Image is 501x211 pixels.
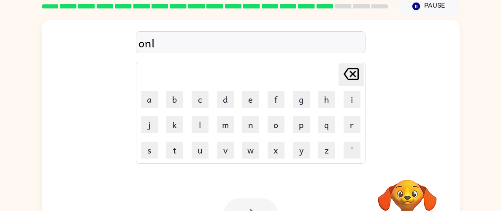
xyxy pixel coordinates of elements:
[166,142,183,159] button: t
[344,142,360,159] button: '
[141,116,158,133] button: j
[268,91,284,108] button: f
[344,116,360,133] button: r
[293,91,310,108] button: g
[141,91,158,108] button: a
[217,116,234,133] button: m
[192,91,209,108] button: c
[268,116,284,133] button: o
[192,116,209,133] button: l
[318,116,335,133] button: q
[166,91,183,108] button: b
[217,91,234,108] button: d
[166,116,183,133] button: k
[344,91,360,108] button: i
[268,142,284,159] button: x
[242,91,259,108] button: e
[141,142,158,159] button: s
[293,142,310,159] button: y
[293,116,310,133] button: p
[242,116,259,133] button: n
[318,142,335,159] button: z
[192,142,209,159] button: u
[138,34,363,52] div: onl
[242,142,259,159] button: w
[318,91,335,108] button: h
[217,142,234,159] button: v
